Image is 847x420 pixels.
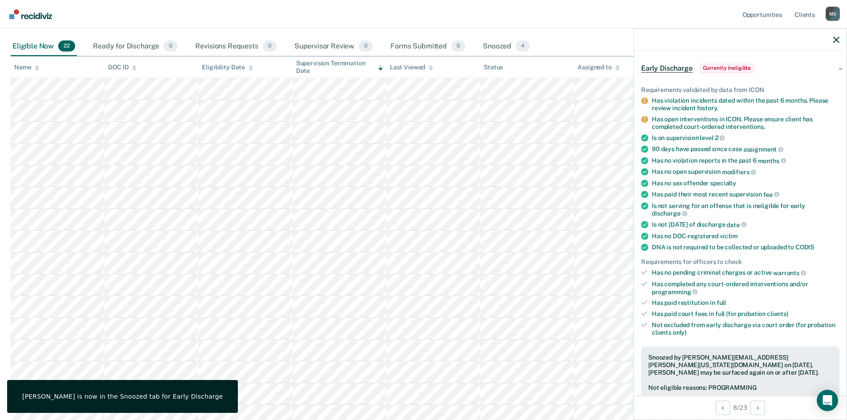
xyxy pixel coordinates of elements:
div: Has open interventions in ICON. Please ensure client has completed court-ordered interventions. [652,115,839,130]
div: Ready for Discharge [91,37,179,56]
div: Has no pending criminal charges or active [652,269,839,277]
span: 0 [451,40,465,52]
div: 8 / 23 [634,396,847,419]
div: Is on supervision level [652,134,839,142]
div: Has no sex offender [652,179,839,187]
div: Eligibility Date [202,64,253,71]
span: full [717,299,726,306]
div: Forms Submitted [389,37,467,56]
span: discharge [652,210,687,217]
div: Requirements validated by data from ICON [641,86,839,93]
div: Eligible Now [11,37,77,56]
span: fee [763,191,779,198]
div: Is not [DATE] of discharge [652,220,839,228]
span: CODIS [795,243,814,250]
span: victim [720,232,738,239]
span: 4 [516,40,530,52]
div: DOC ID [108,64,136,71]
div: Has violation incidents dated within the past 6 months. Please review incident history. [652,97,839,112]
div: Supervisor Review [293,37,375,56]
div: Has paid restitution in [652,299,839,307]
button: Next Opportunity [751,400,765,415]
div: Has paid their most recent supervision [652,190,839,198]
span: warrants [773,269,806,276]
span: 0 [164,40,177,52]
img: Recidiviz [9,9,52,19]
div: Has paid court fees in full (for probation [652,310,839,318]
div: Supervision Termination Date [296,60,383,75]
span: clients) [767,310,788,317]
div: [PERSON_NAME] is now in the Snoozed tab for Early Discharge [22,392,223,400]
div: DNA is not required to be collected or uploaded to [652,243,839,251]
span: date [727,221,746,228]
span: 0 [359,40,373,52]
span: months [758,157,786,164]
div: M S [826,7,840,21]
span: Early Discharge [641,64,693,72]
span: 0 [263,40,277,52]
div: Has no violation reports in the past 6 [652,156,839,164]
div: Snoozed [481,37,532,56]
div: Status [484,64,503,71]
div: Open Intercom Messenger [817,390,838,411]
div: Has no DOC-registered [652,232,839,240]
div: Revisions Requests [193,37,278,56]
div: 90 days have passed since case [652,145,839,153]
span: Currently ineligible [700,64,755,72]
div: Last Viewed [390,64,433,71]
span: programming [652,288,698,295]
button: Profile dropdown button [826,7,840,21]
span: 22 [58,40,75,52]
div: Assigned to [578,64,619,71]
div: Requirements for officers to check [641,258,839,265]
span: specialty [710,179,736,186]
span: only) [673,328,686,336]
div: Has no open supervision [652,168,839,176]
div: Is not serving for an offense that is ineligible for early [652,202,839,217]
div: Early DischargeCurrently ineligible [634,54,847,82]
div: Snoozed by [PERSON_NAME][EMAIL_ADDRESS][PERSON_NAME][US_STATE][DOMAIN_NAME] on [DATE]. [PERSON_NA... [648,354,832,376]
div: Not eligible reasons: PROGRAMMING [648,384,832,391]
span: 2 [715,134,725,141]
button: Previous Opportunity [716,400,730,415]
div: Has completed any court-ordered interventions and/or [652,280,839,295]
span: modifiers [722,168,756,176]
div: Name [14,64,39,71]
span: assignment [743,145,783,152]
div: Not excluded from early discharge via court order (for probation clients [652,321,839,336]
